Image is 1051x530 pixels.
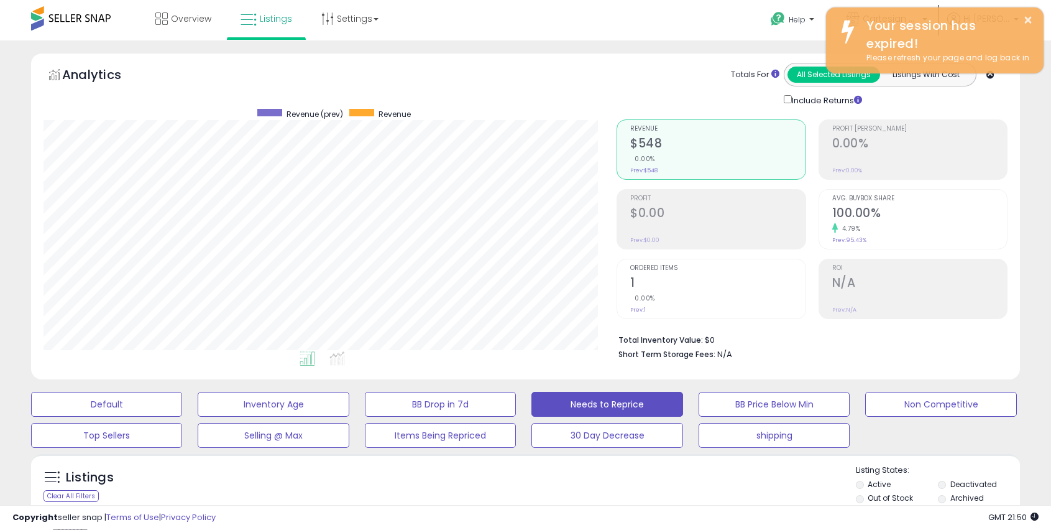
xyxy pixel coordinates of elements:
[950,493,984,503] label: Archived
[531,423,682,448] button: 30 Day Decrease
[44,490,99,502] div: Clear All Filters
[198,392,349,417] button: Inventory Age
[832,167,862,174] small: Prev: 0.00%
[365,423,516,448] button: Items Being Repriced
[630,306,646,314] small: Prev: 1
[106,511,159,523] a: Terms of Use
[618,332,998,346] li: $0
[630,265,805,272] span: Ordered Items
[171,12,211,25] span: Overview
[857,52,1034,64] div: Please refresh your page and log back in
[62,66,145,86] h5: Analytics
[260,12,292,25] span: Listings
[630,276,805,292] h2: 1
[618,349,715,360] b: Short Term Storage Fees:
[630,206,805,223] h2: $0.00
[832,306,856,314] small: Prev: N/A
[630,294,655,303] small: 0.00%
[630,167,658,174] small: Prev: $548
[531,392,682,417] button: Needs to Reprice
[699,392,850,417] button: BB Price Below Min
[865,392,1016,417] button: Non Competitive
[198,423,349,448] button: Selling @ Max
[838,224,861,233] small: 4.79%
[731,69,779,81] div: Totals For
[630,236,659,244] small: Prev: $0.00
[1023,12,1033,28] button: ×
[12,511,58,523] strong: Copyright
[161,511,216,523] a: Privacy Policy
[879,67,972,83] button: Listings With Cost
[832,276,1007,292] h2: N/A
[787,67,880,83] button: All Selected Listings
[832,206,1007,223] h2: 100.00%
[868,493,913,503] label: Out of Stock
[630,136,805,153] h2: $548
[950,479,997,490] label: Deactivated
[868,479,891,490] label: Active
[630,126,805,132] span: Revenue
[379,109,411,119] span: Revenue
[12,512,216,524] div: seller snap | |
[832,195,1007,202] span: Avg. Buybox Share
[630,195,805,202] span: Profit
[630,154,655,164] small: 0.00%
[832,265,1007,272] span: ROI
[988,511,1039,523] span: 2025-08-10 21:50 GMT
[31,392,182,417] button: Default
[365,392,516,417] button: BB Drop in 7d
[31,423,182,448] button: Top Sellers
[832,126,1007,132] span: Profit [PERSON_NAME]
[770,11,786,27] i: Get Help
[618,335,703,345] b: Total Inventory Value:
[66,469,114,486] h5: Listings
[761,2,827,40] a: Help
[774,93,877,107] div: Include Returns
[832,136,1007,153] h2: 0.00%
[856,465,1020,477] p: Listing States:
[857,17,1034,52] div: Your session has expired!
[832,236,866,244] small: Prev: 95.43%
[699,423,850,448] button: shipping
[287,109,343,119] span: Revenue (prev)
[789,14,805,25] span: Help
[717,348,732,360] span: N/A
